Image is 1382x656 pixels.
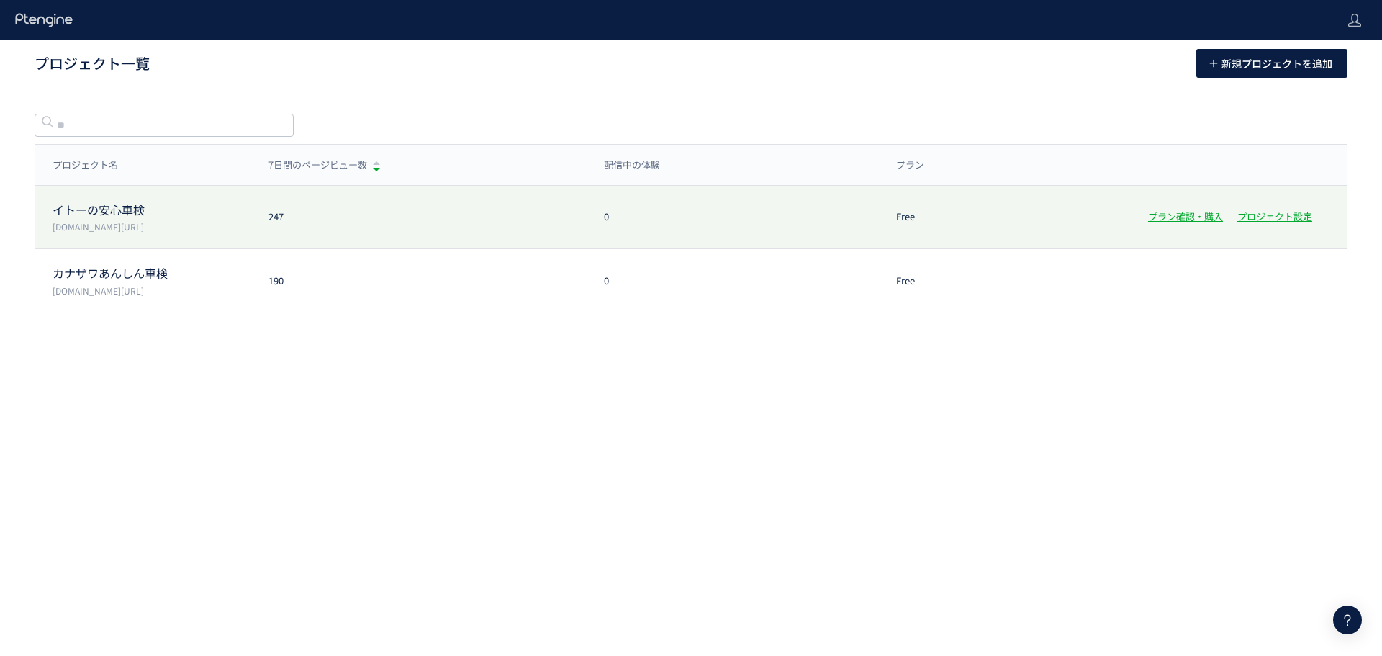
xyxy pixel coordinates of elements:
span: プラン [896,158,924,172]
div: Free [879,210,1131,224]
div: 0 [587,274,880,288]
p: shaken.ito-oil.com/ [53,220,251,233]
p: kanazawa.safety-shaken.jp/ [53,284,251,297]
div: 247 [251,210,587,224]
span: プロジェクト名 [53,158,118,172]
span: 7日間のページビュー数 [268,158,367,172]
div: 0 [587,210,880,224]
h1: プロジェクト一覧 [35,53,1165,74]
div: Free [879,274,1131,288]
div: 190 [251,274,587,288]
button: 新規プロジェクトを追加 [1196,49,1347,78]
span: 配信中の体験 [604,158,660,172]
a: プラン確認・購入 [1148,210,1223,223]
p: カナザワあんしん車検 [53,265,251,282]
span: 新規プロジェクトを追加 [1221,49,1332,78]
p: イトーの安心車検 [53,202,251,218]
a: プロジェクト設定 [1237,210,1312,223]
